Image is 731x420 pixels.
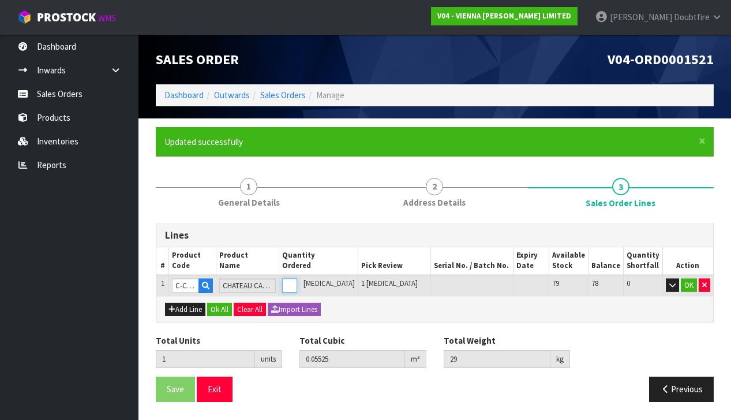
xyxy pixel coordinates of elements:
[156,334,200,347] label: Total Units
[167,384,184,395] span: Save
[591,278,598,288] span: 78
[165,303,205,317] button: Add Line
[426,178,443,195] span: 2
[172,278,198,293] input: Code
[268,303,321,317] button: Import Lines
[156,215,714,411] span: Sales Order Lines
[444,350,550,368] input: Total Weight
[430,247,513,275] th: Serial No. / Batch No.
[299,350,404,368] input: Total Cubic
[156,247,169,275] th: #
[358,247,431,275] th: Pick Review
[37,10,96,25] span: ProStock
[207,303,232,317] button: Ok All
[299,334,344,347] label: Total Cubic
[550,350,570,369] div: kg
[218,196,280,209] span: General Details
[549,247,588,275] th: Available Stock
[164,136,243,147] span: Updated successfully
[216,247,279,275] th: Product Name
[197,377,233,402] button: Exit
[161,278,164,288] span: 1
[240,178,257,195] span: 1
[612,178,629,195] span: 3
[623,247,662,275] th: Quantity Shortfall
[552,278,559,288] span: 79
[282,278,297,293] input: Qty Ordered
[316,90,344,101] span: Manage
[156,377,195,402] button: Save
[156,50,239,68] span: Sales Order
[588,247,623,275] th: Balance
[98,13,116,24] small: WMS
[17,10,32,24] img: cube-alt.png
[219,278,276,293] input: Name
[165,230,704,241] h3: Lines
[608,50,714,68] span: V04-ORD0001521
[437,11,571,21] strong: V04 - VIENNA [PERSON_NAME] LIMITED
[214,90,250,101] a: Outwards
[586,197,655,209] span: Sales Order Lines
[279,247,358,275] th: Quantity Ordered
[513,247,549,275] th: Expiry Date
[699,133,706,149] span: ×
[681,278,697,292] button: OK
[444,334,496,347] label: Total Weight
[303,278,355,288] span: [MEDICAL_DATA]
[255,350,282,369] div: units
[156,350,255,368] input: Total Units
[361,278,418,288] span: 1 [MEDICAL_DATA]
[662,247,713,275] th: Action
[674,12,710,23] span: Doubtfire
[164,90,204,101] a: Dashboard
[260,90,306,101] a: Sales Orders
[649,377,714,402] button: Previous
[234,303,266,317] button: Clear All
[405,350,426,369] div: m³
[403,196,466,209] span: Address Details
[627,278,630,288] span: 0
[169,247,216,275] th: Product Code
[610,12,672,23] span: [PERSON_NAME]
